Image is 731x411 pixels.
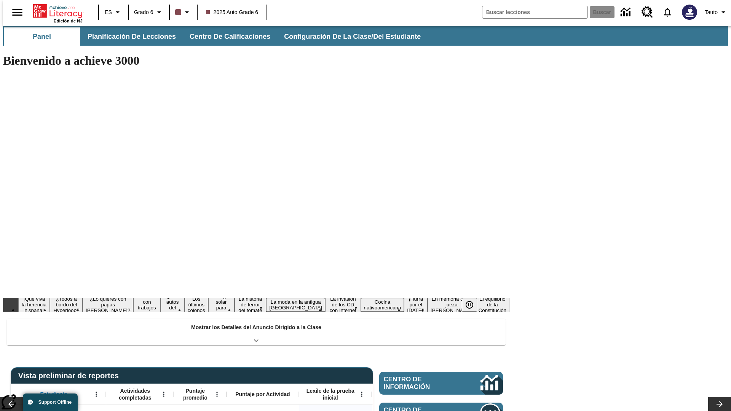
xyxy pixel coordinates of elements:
button: Diapositiva 2 ¿Todos a bordo del Hyperloop? [50,295,83,314]
button: Diapositiva 14 El equilibrio de la Constitución [476,295,509,314]
div: Subbarra de navegación [3,26,728,46]
span: ES [105,8,112,16]
a: Notificaciones [658,2,677,22]
button: Abrir menú [356,389,367,400]
button: Diapositiva 13 En memoria de la jueza O'Connor [428,295,476,314]
button: Lenguaje: ES, Selecciona un idioma [101,5,126,19]
div: Portada [33,3,83,23]
button: Carrusel de lecciones, seguir [708,397,731,411]
button: El color de la clase es café oscuro. Cambiar el color de la clase. [172,5,195,19]
input: Buscar campo [482,6,587,18]
button: Diapositiva 3 ¿Lo quieres con papas fritas? [83,295,133,314]
a: Centro de información [616,2,637,23]
button: Diapositiva 12 ¡Hurra por el Día de la Constitución! [404,295,428,314]
button: Configuración de la clase/del estudiante [278,27,427,46]
button: Centro de calificaciones [184,27,276,46]
span: Grado 6 [134,8,153,16]
button: Diapositiva 1 ¡Que viva la herencia hispana! [18,295,50,314]
a: Portada [33,3,83,19]
span: Centro de información [384,376,455,391]
button: Escoja un nuevo avatar [677,2,702,22]
p: Mostrar los Detalles del Anuncio Dirigido a la Clase [191,323,321,331]
button: Perfil/Configuración [702,5,731,19]
div: Pausar [462,298,485,312]
button: Abrir menú [91,389,102,400]
button: Diapositiva 7 Energía solar para todos [208,292,235,317]
button: Diapositiva 11 Cocina nativoamericana [361,298,404,312]
span: 2025 Auto Grade 6 [206,8,259,16]
span: Actividades completadas [110,387,160,401]
button: Planificación de lecciones [81,27,182,46]
span: Edición de NJ [54,19,83,23]
h1: Bienvenido a achieve 3000 [3,54,509,68]
a: Centro de información [379,372,503,395]
a: Centro de recursos, Se abrirá en una pestaña nueva. [637,2,658,22]
button: Diapositiva 10 La invasión de los CD con Internet [325,295,361,314]
span: Estudiante [40,391,68,398]
button: Abrir menú [158,389,169,400]
button: Diapositiva 4 Niños con trabajos sucios [133,292,160,317]
span: Puntaje por Actividad [235,391,290,398]
button: Abrir el menú lateral [6,1,29,24]
div: Mostrar los Detalles del Anuncio Dirigido a la Clase [7,319,506,345]
button: Diapositiva 6 Los últimos colonos [185,295,208,314]
button: Panel [4,27,80,46]
button: Abrir menú [211,389,223,400]
span: Lexile de la prueba inicial [303,387,358,401]
button: Grado: Grado 6, Elige un grado [131,5,167,19]
button: Diapositiva 8 La historia de terror del tomate [235,295,267,314]
span: Support Offline [38,400,72,405]
button: Diapositiva 5 ¿Los autos del futuro? [161,292,185,317]
button: Pausar [462,298,477,312]
span: Vista preliminar de reportes [18,371,123,380]
span: Puntaje promedio [177,387,214,401]
button: Support Offline [23,393,78,411]
span: Tauto [705,8,718,16]
img: Avatar [682,5,697,20]
button: Diapositiva 9 La moda en la antigua Roma [266,298,325,312]
div: Subbarra de navegación [3,27,428,46]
